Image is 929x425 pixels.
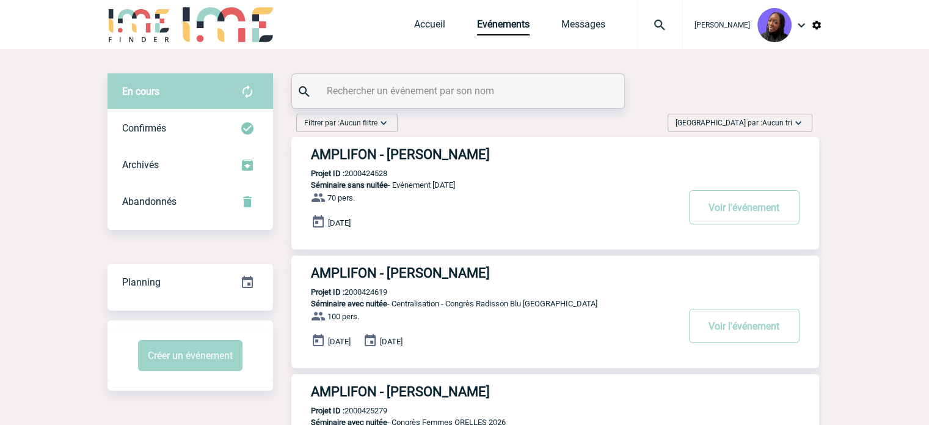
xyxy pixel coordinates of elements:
h3: AMPLIFON - [PERSON_NAME] [311,384,677,399]
p: - Centralisation - Congrès Radisson Blu [GEOGRAPHIC_DATA] [291,299,677,308]
p: 2000424528 [291,169,387,178]
span: Filtrer par : [304,117,377,129]
h3: AMPLIFON - [PERSON_NAME] [311,265,677,281]
input: Rechercher un événement par son nom [324,82,596,100]
img: IME-Finder [107,7,171,42]
a: AMPLIFON - [PERSON_NAME] [291,265,819,281]
p: 2000425279 [291,406,387,415]
span: [DATE] [328,337,351,346]
div: Retrouvez ici tous les événements que vous avez décidé d'archiver [107,147,273,183]
span: En cours [122,86,159,97]
span: 70 pers. [327,193,355,202]
button: Voir l'événement [689,190,800,224]
span: Archivés [122,159,159,171]
b: Projet ID : [311,169,344,178]
a: AMPLIFON - [PERSON_NAME] [291,147,819,162]
span: [PERSON_NAME] [694,21,750,29]
button: Voir l'événement [689,309,800,343]
div: Retrouvez ici tous vos événements organisés par date et état d'avancement [107,264,273,301]
span: Séminaire sans nuitée [311,180,388,190]
span: Aucun tri [762,119,792,127]
span: Confirmés [122,122,166,134]
span: 100 pers. [327,312,359,321]
h3: AMPLIFON - [PERSON_NAME] [311,147,677,162]
span: Abandonnés [122,196,177,207]
span: [DATE] [380,337,403,346]
div: Retrouvez ici tous vos évènements avant confirmation [107,73,273,110]
a: Planning [107,264,273,300]
div: Retrouvez ici tous vos événements annulés [107,183,273,220]
button: Créer un événement [138,340,242,371]
img: 131349-0.png [757,8,792,42]
p: - Evénement [DATE] [291,180,677,190]
a: Evénements [477,18,530,35]
span: Séminaire avec nuitée [311,299,387,308]
a: AMPLIFON - [PERSON_NAME] [291,384,819,399]
span: Aucun filtre [340,119,377,127]
img: baseline_expand_more_white_24dp-b.png [792,117,804,129]
a: Accueil [414,18,445,35]
b: Projet ID : [311,406,344,415]
span: Planning [122,276,161,288]
a: Messages [561,18,605,35]
p: 2000424619 [291,287,387,297]
img: baseline_expand_more_white_24dp-b.png [377,117,390,129]
span: [DATE] [328,218,351,227]
span: [GEOGRAPHIC_DATA] par : [676,117,792,129]
b: Projet ID : [311,287,344,297]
